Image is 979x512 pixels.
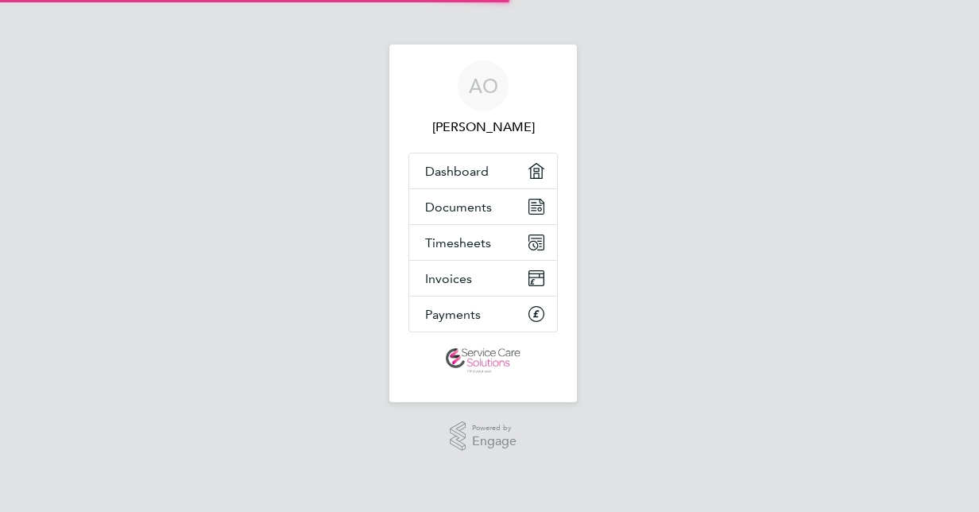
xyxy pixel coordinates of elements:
img: servicecare-logo-retina.png [446,348,520,374]
a: Dashboard [409,153,557,188]
a: Timesheets [409,225,557,260]
span: Alisa Odusanya [408,118,558,137]
span: Engage [472,435,517,448]
span: Invoices [425,271,472,286]
nav: Main navigation [389,45,577,402]
span: AO [469,76,498,96]
span: Documents [425,200,492,215]
span: Payments [425,307,481,322]
a: Invoices [409,261,557,296]
a: AO[PERSON_NAME] [408,60,558,137]
a: Documents [409,189,557,224]
a: Go to home page [408,348,558,374]
a: Payments [409,297,557,332]
a: Powered byEngage [450,421,517,452]
span: Powered by [472,421,517,435]
span: Dashboard [425,164,489,179]
span: Timesheets [425,235,491,250]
